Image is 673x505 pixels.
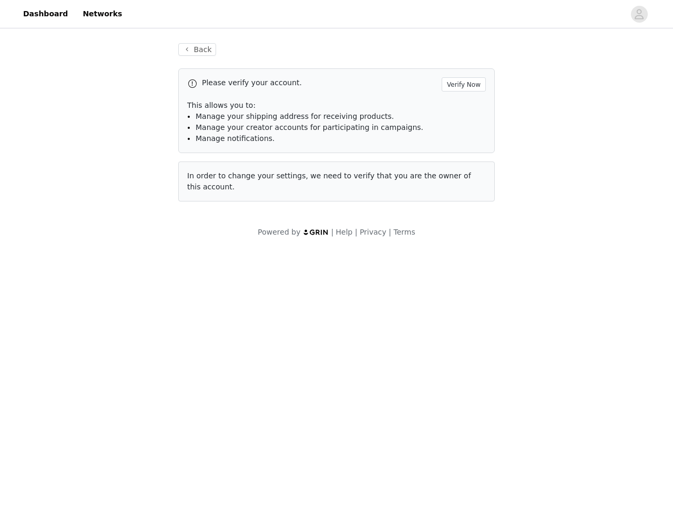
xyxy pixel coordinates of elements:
[389,228,391,236] span: |
[355,228,358,236] span: |
[393,228,415,236] a: Terms
[196,134,275,143] span: Manage notifications.
[196,123,423,132] span: Manage your creator accounts for participating in campaigns.
[76,2,128,26] a: Networks
[196,112,394,120] span: Manage your shipping address for receiving products.
[187,171,471,191] span: In order to change your settings, we need to verify that you are the owner of this account.
[178,43,216,56] button: Back
[17,2,74,26] a: Dashboard
[360,228,386,236] a: Privacy
[187,100,486,111] p: This allows you to:
[442,77,486,92] button: Verify Now
[303,229,329,236] img: logo
[634,6,644,23] div: avatar
[331,228,334,236] span: |
[258,228,300,236] span: Powered by
[336,228,353,236] a: Help
[202,77,437,88] p: Please verify your account.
